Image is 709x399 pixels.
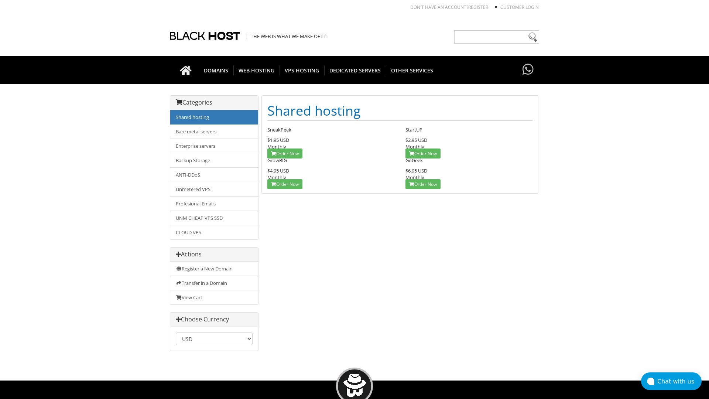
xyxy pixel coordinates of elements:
div: Monthly [267,137,394,150]
a: UNM CHEAP VPS SSD [170,211,258,225]
a: Have questions? [521,56,535,83]
span: GoGeek [405,157,423,164]
span: SneakPeek [267,126,291,133]
a: REGISTER [468,4,488,10]
li: Don't have an account? [399,4,488,10]
a: Go to homepage [172,56,199,84]
a: Order Now [405,149,441,158]
span: StartUP [405,126,422,133]
a: DEDICATED SERVERS [324,56,386,84]
a: OTHER SERVICES [386,56,438,84]
span: DOMAINS [199,65,234,75]
a: WEB HOSTING [233,56,280,84]
div: Monthly [405,167,532,181]
a: Enterprise servers [170,139,258,153]
h3: Choose Currency [176,316,253,323]
a: ANTI-DDoS [170,167,258,182]
h1: Shared hosting [267,101,532,121]
span: GrowBIG [267,157,287,164]
span: $1.95 USD [267,137,289,143]
span: The Web is what we make of it! [247,33,326,40]
a: Unmetered VPS [170,182,258,197]
a: Customer Login [500,4,539,10]
a: Register a New Domain [170,262,258,276]
div: Chat with us [657,378,702,385]
a: Order Now [267,149,302,158]
a: Shared hosting [170,110,258,125]
span: DEDICATED SERVERS [324,65,386,75]
span: VPS HOSTING [280,65,325,75]
div: Monthly [267,167,394,181]
span: $2.95 USD [405,137,427,143]
a: DOMAINS [199,56,234,84]
a: VPS HOSTING [280,56,325,84]
a: Order Now [405,179,441,189]
h3: Categories [176,99,253,106]
span: OTHER SERVICES [386,65,438,75]
a: Profesional Emails [170,196,258,211]
span: $4.95 USD [267,167,289,174]
a: View Cart [170,290,258,304]
span: WEB HOSTING [233,65,280,75]
h3: Actions [176,251,253,258]
div: Monthly [405,137,532,150]
a: Order Now [267,179,302,189]
img: BlackHOST mascont, Blacky. [343,374,366,397]
a: Backup Storage [170,153,258,168]
a: Bare metal servers [170,124,258,139]
a: CLOUD VPS [170,225,258,239]
button: Chat with us [641,372,702,390]
span: $6.95 USD [405,167,427,174]
input: Need help? [454,30,539,44]
a: Transfer in a Domain [170,276,258,290]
